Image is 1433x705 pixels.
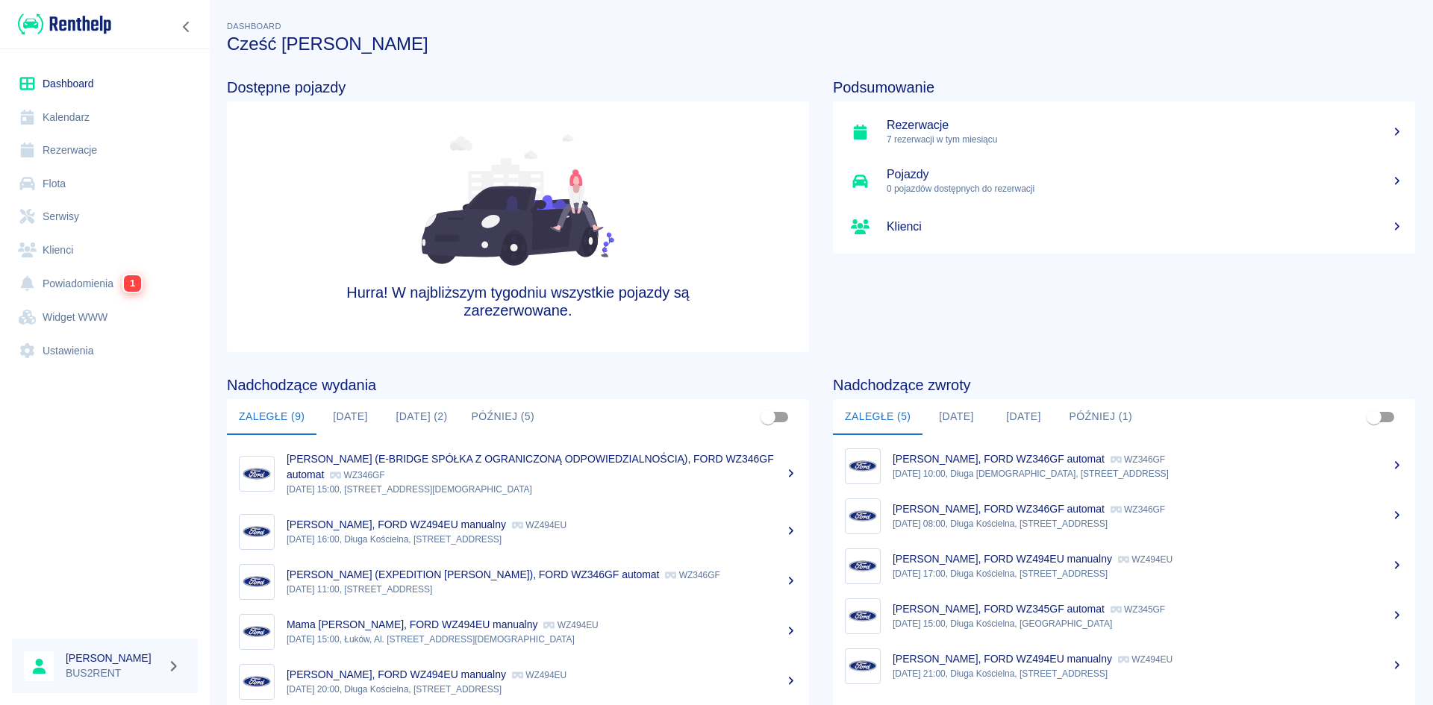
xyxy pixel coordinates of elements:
p: WZ494EU [1118,654,1173,665]
a: Image[PERSON_NAME] (E-BRIDGE SPÓŁKA Z OGRANICZONĄ ODPOWIEDZIALNOŚCIĄ), FORD WZ346GF automat WZ346... [227,441,809,507]
button: [DATE] [990,399,1057,435]
p: BUS2RENT [66,665,161,681]
a: Flota [12,167,198,201]
a: Serwisy [12,200,198,234]
a: Rezerwacje7 rezerwacji w tym miesiącu [833,107,1415,157]
a: ImageMama [PERSON_NAME], FORD WZ494EU manualny WZ494EU[DATE] 15:00, Łuków, Al. [STREET_ADDRESS][D... [227,607,809,657]
img: Fleet [422,134,614,266]
h3: Cześć [PERSON_NAME] [227,34,1415,54]
p: [DATE] 11:00, [STREET_ADDRESS] [287,583,797,596]
img: Image [849,502,877,530]
img: Image [243,460,271,488]
a: Pojazdy0 pojazdów dostępnych do rezerwacji [833,157,1415,206]
a: Rezerwacje [12,134,198,167]
p: WZ494EU [543,620,598,630]
h4: Podsumowanie [833,78,1415,96]
p: [PERSON_NAME], FORD WZ346GF automat [893,503,1105,515]
img: Image [849,602,877,630]
span: Pokaż przypisane tylko do mnie [1360,403,1388,431]
p: [DATE] 15:00, Łuków, Al. [STREET_ADDRESS][DEMOGRAPHIC_DATA] [287,633,797,646]
img: Image [849,652,877,680]
h4: Nadchodzące zwroty [833,376,1415,394]
p: WZ346GF [665,570,719,580]
a: Ustawienia [12,334,198,368]
img: Image [243,668,271,696]
p: [DATE] 08:00, Długa Kościelna, [STREET_ADDRESS] [893,517,1403,530]
img: Renthelp logo [18,12,111,37]
p: 0 pojazdów dostępnych do rezerwacji [887,182,1403,195]
p: [DATE] 16:00, Długa Kościelna, [STREET_ADDRESS] [287,533,797,546]
p: [DATE] 15:00, [STREET_ADDRESS][DEMOGRAPHIC_DATA] [287,483,797,496]
h4: Dostępne pojazdy [227,78,809,96]
h4: Nadchodzące wydania [227,376,809,394]
img: Image [243,618,271,646]
a: Kalendarz [12,101,198,134]
p: [PERSON_NAME] (E-BRIDGE SPÓŁKA Z OGRANICZONĄ ODPOWIEDZIALNOŚCIĄ), FORD WZ346GF automat [287,453,774,480]
p: [DATE] 20:00, Długa Kościelna, [STREET_ADDRESS] [287,683,797,696]
a: Dashboard [12,67,198,101]
p: [PERSON_NAME], FORD WZ345GF automat [893,603,1105,615]
img: Image [849,552,877,580]
p: Mama [PERSON_NAME], FORD WZ494EU manualny [287,618,537,630]
p: WZ494EU [512,670,566,680]
p: WZ345GF [1111,604,1165,615]
img: Image [243,518,271,546]
button: Zwiń nawigację [175,17,198,37]
p: [PERSON_NAME], FORD WZ346GF automat [893,453,1105,465]
button: Później (5) [460,399,547,435]
a: Klienci [833,206,1415,248]
button: [DATE] [316,399,384,435]
a: Widget WWW [12,301,198,334]
button: Zaległe (9) [227,399,316,435]
button: [DATE] (2) [384,399,459,435]
p: [PERSON_NAME], FORD WZ494EU manualny [893,553,1112,565]
span: Pokaż przypisane tylko do mnie [754,403,782,431]
p: [DATE] 17:00, Długa Kościelna, [STREET_ADDRESS] [893,567,1403,580]
span: Dashboard [227,22,281,31]
h4: Hurra! W najbliższym tygodniu wszystkie pojazdy są zarezerwowane. [343,283,693,319]
p: [PERSON_NAME] (EXPEDITION [PERSON_NAME]), FORD WZ346GF automat [287,568,659,580]
a: Image[PERSON_NAME], FORD WZ494EU manualny WZ494EU[DATE] 21:00, Długa Kościelna, [STREET_ADDRESS] [833,641,1415,691]
a: Powiadomienia1 [12,266,198,301]
p: WZ346GF [1111,454,1165,465]
img: Image [849,452,877,480]
a: Image[PERSON_NAME], FORD WZ494EU manualny WZ494EU[DATE] 16:00, Długa Kościelna, [STREET_ADDRESS] [227,507,809,557]
p: [DATE] 10:00, Długa [DEMOGRAPHIC_DATA], [STREET_ADDRESS] [893,467,1403,480]
p: WZ494EU [512,520,566,530]
button: Później (1) [1057,399,1144,435]
a: Image[PERSON_NAME], FORD WZ346GF automat WZ346GF[DATE] 08:00, Długa Kościelna, [STREET_ADDRESS] [833,491,1415,541]
a: Renthelp logo [12,12,111,37]
h5: Rezerwacje [887,118,1403,133]
button: [DATE] [922,399,990,435]
a: Image[PERSON_NAME] (EXPEDITION [PERSON_NAME]), FORD WZ346GF automat WZ346GF[DATE] 11:00, [STREET_... [227,557,809,607]
p: [DATE] 15:00, Długa Kościelna, [GEOGRAPHIC_DATA] [893,617,1403,630]
a: Image[PERSON_NAME], FORD WZ494EU manualny WZ494EU[DATE] 17:00, Długa Kościelna, [STREET_ADDRESS] [833,541,1415,591]
h5: Pojazdy [887,167,1403,182]
p: [PERSON_NAME], FORD WZ494EU manualny [893,653,1112,665]
button: Zaległe (5) [833,399,922,435]
h5: Klienci [887,219,1403,234]
a: Image[PERSON_NAME], FORD WZ345GF automat WZ345GF[DATE] 15:00, Długa Kościelna, [GEOGRAPHIC_DATA] [833,591,1415,641]
a: Image[PERSON_NAME], FORD WZ346GF automat WZ346GF[DATE] 10:00, Długa [DEMOGRAPHIC_DATA], [STREET_A... [833,441,1415,491]
img: Image [243,568,271,596]
a: Klienci [12,234,198,267]
p: [PERSON_NAME], FORD WZ494EU manualny [287,668,506,680]
p: [PERSON_NAME], FORD WZ494EU manualny [287,518,506,530]
span: 1 [124,275,141,292]
p: 7 rezerwacji w tym miesiącu [887,133,1403,146]
p: [DATE] 21:00, Długa Kościelna, [STREET_ADDRESS] [893,667,1403,680]
p: WZ494EU [1118,554,1173,565]
h6: [PERSON_NAME] [66,651,161,665]
p: WZ346GF [330,470,384,480]
p: WZ346GF [1111,504,1165,515]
